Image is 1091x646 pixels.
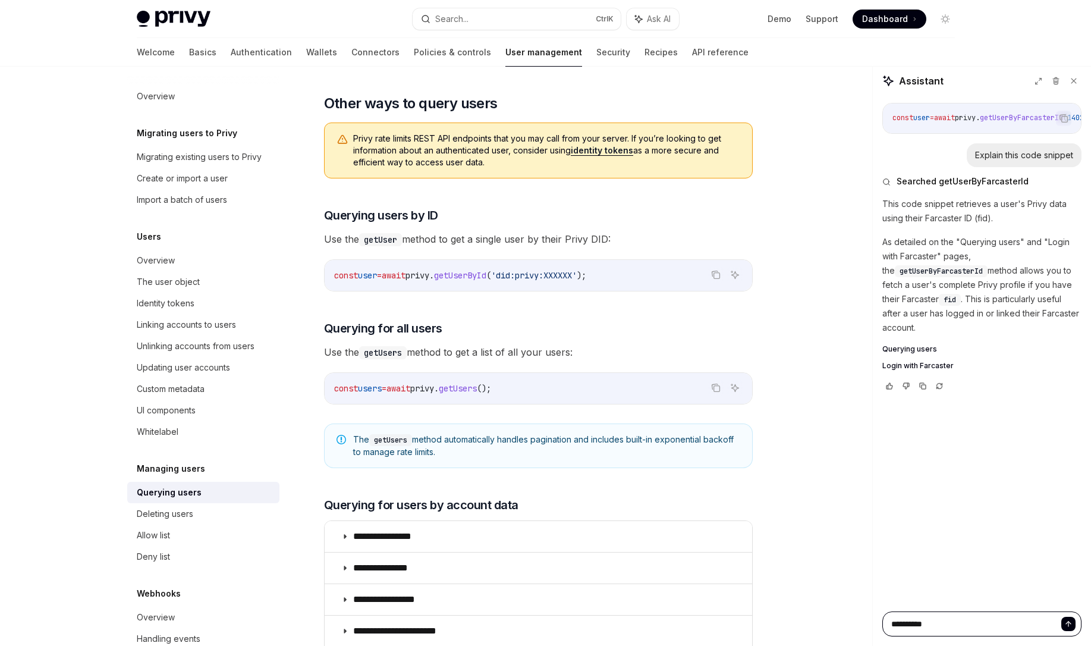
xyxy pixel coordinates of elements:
[127,482,279,503] a: Querying users
[892,113,913,123] span: const
[596,14,614,24] span: Ctrl K
[137,230,161,244] h5: Users
[944,295,956,305] span: fid
[936,10,955,29] button: Toggle dark mode
[976,113,980,123] span: .
[127,146,279,168] a: Migrating existing users to Privy
[137,171,228,186] div: Create or import a user
[486,270,491,281] span: (
[882,344,937,354] span: Querying users
[477,383,491,394] span: ();
[571,145,633,156] a: identity tokens
[137,253,175,268] div: Overview
[231,38,292,67] a: Authentication
[306,38,337,67] a: Wallets
[435,12,469,26] div: Search...
[127,293,279,314] a: Identity tokens
[405,270,429,281] span: privy
[414,38,491,67] a: Policies & controls
[127,335,279,357] a: Unlinking accounts from users
[413,8,621,30] button: Search...CtrlK
[577,270,586,281] span: );
[386,383,410,394] span: await
[382,383,386,394] span: =
[708,380,724,396] button: Copy the contents from the code block
[975,149,1073,161] div: Explain this code snippet
[358,383,382,394] span: users
[189,38,216,67] a: Basics
[127,271,279,293] a: The user object
[137,507,193,521] div: Deleting users
[334,270,358,281] span: const
[137,275,200,289] div: The user object
[862,13,908,25] span: Dashboard
[127,525,279,546] a: Allow list
[853,10,926,29] a: Dashboard
[768,13,791,25] a: Demo
[882,197,1081,225] p: This code snippet retrieves a user's Privy data using their Farcaster ID (fid).
[137,11,210,27] img: light logo
[127,314,279,335] a: Linking accounts to users
[353,434,740,458] span: The method automatically handles pagination and includes built-in exponential backoff to manage r...
[410,383,434,394] span: privy
[377,270,382,281] span: =
[439,383,477,394] span: getUsers
[806,13,838,25] a: Support
[137,150,262,164] div: Migrating existing users to Privy
[337,435,346,444] svg: Note
[137,126,237,140] h5: Migrating users to Privy
[127,503,279,525] a: Deleting users
[429,270,434,281] span: .
[359,346,407,359] code: getUsers
[882,361,1081,371] a: Login with Farcaster
[882,361,954,371] span: Login with Farcaster
[127,168,279,189] a: Create or import a user
[127,250,279,271] a: Overview
[137,610,175,625] div: Overview
[980,113,1063,123] span: getUserByFarcasterId
[934,113,955,123] span: await
[359,233,402,246] code: getUser
[369,434,412,446] code: getUsers
[647,13,671,25] span: Ask AI
[324,497,518,513] span: Querying for users by account data
[882,344,1081,354] a: Querying users
[353,133,740,168] span: Privy rate limits REST API endpoints that you may call from your server. If you’re looking to get...
[127,189,279,211] a: Import a batch of users
[137,632,200,646] div: Handling events
[434,383,439,394] span: .
[899,74,944,88] span: Assistant
[137,403,196,418] div: UI components
[334,383,358,394] span: const
[1067,113,1084,123] span: 1402
[900,266,983,276] span: getUserByFarcasterId
[324,344,753,360] span: Use the method to get a list of all your users:
[1061,617,1076,631] button: Send message
[324,94,498,113] span: Other ways to query users
[491,270,577,281] span: 'did:privy:XXXXXX'
[137,462,205,476] h5: Managing users
[1056,111,1071,126] button: Copy the contents from the code block
[692,38,749,67] a: API reference
[644,38,678,67] a: Recipes
[930,113,934,123] span: =
[324,320,442,337] span: Querying for all users
[127,378,279,400] a: Custom metadata
[127,86,279,107] a: Overview
[627,8,679,30] button: Ask AI
[127,421,279,443] a: Whitelabel
[882,175,1081,187] button: Searched getUserByFarcasterId
[708,267,724,283] button: Copy the contents from the code block
[137,360,230,375] div: Updating user accounts
[955,113,976,123] span: privy
[337,134,348,146] svg: Warning
[727,267,743,283] button: Ask AI
[882,235,1081,335] p: As detailed on the "Querying users" and "Login with Farcaster" pages, the method allows you to fe...
[127,400,279,421] a: UI components
[137,296,194,311] div: Identity tokens
[897,175,1029,187] span: Searched getUserByFarcasterId
[382,270,405,281] span: await
[137,485,202,500] div: Querying users
[137,425,178,439] div: Whitelabel
[127,357,279,378] a: Updating user accounts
